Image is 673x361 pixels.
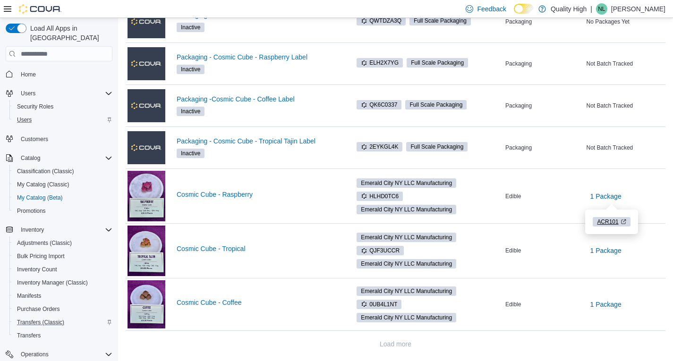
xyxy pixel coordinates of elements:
div: Packaging [503,100,584,111]
span: 1 Package [590,300,622,309]
button: Catalog [17,152,44,164]
span: Catalog [17,152,112,164]
a: Transfers [13,330,44,341]
span: Customers [17,133,112,145]
span: Manifests [13,290,112,302]
a: Packaging -Cosmic Cube - Coffee Label [177,95,340,103]
span: Emerald City NY LLC Manufacturing [357,205,456,214]
span: My Catalog (Classic) [17,181,69,188]
span: My Catalog (Classic) [13,179,112,190]
a: My Catalog (Beta) [13,192,67,203]
span: 2EYKGL4K [361,143,398,151]
a: Cosmic Cube - Raspberry [177,191,340,198]
p: Quality High [551,3,587,15]
span: Full Scale Packaging [409,101,462,109]
span: Purchase Orders [13,303,112,315]
span: Customers [21,135,48,143]
span: ELH2X7YG [361,59,399,67]
span: Inactive [177,107,204,116]
input: Dark Mode [514,4,534,14]
span: Users [17,88,112,99]
button: Inventory Manager (Classic) [9,276,116,289]
span: Emerald City NY LLC Manufacturing [357,233,456,242]
a: Customers [17,134,52,145]
a: Promotions [13,205,50,217]
span: Promotions [13,205,112,217]
img: Packaging - Cosmic Cube - Tropical Tajin Label [128,131,165,164]
img: Cosmic Cube - Coffee [128,280,165,329]
span: Full Scale Packaging [411,59,464,67]
button: Manifests [9,289,116,302]
span: Inactive [177,65,204,74]
div: Not Batch Tracked [585,142,665,153]
span: QK6C0337 [357,100,401,109]
span: Emerald City NY LLC Manufacturing [357,313,456,322]
span: Inventory Count [17,266,57,273]
span: Inventory Count [13,264,112,275]
span: Operations [21,351,49,358]
span: Classification (Classic) [13,166,112,177]
div: Edible [503,299,584,310]
a: Security Roles [13,101,57,112]
span: Catalog [21,154,40,162]
span: Inventory [21,226,44,234]
div: Edible [503,245,584,256]
button: Purchase Orders [9,302,116,316]
div: Not Batch Tracked [585,58,665,69]
a: Adjustments (Classic) [13,237,76,249]
span: Inactive [177,23,204,32]
span: Transfers [13,330,112,341]
button: Inventory Count [9,263,116,276]
span: Security Roles [13,101,112,112]
span: Emerald City NY LLC Manufacturing [357,259,456,269]
button: Operations [17,349,52,360]
a: Inventory Count [13,264,61,275]
div: Edible [503,191,584,202]
a: Home [17,69,40,80]
button: Security Roles [9,100,116,113]
span: Bulk Pricing Import [17,252,65,260]
span: Operations [17,349,112,360]
div: Nate Lyons [596,3,607,15]
button: Home [2,67,116,81]
div: Packaging [503,16,584,27]
span: Transfers [17,332,41,339]
span: Manifests [17,292,41,300]
button: My Catalog (Classic) [9,178,116,191]
span: HLHD0TC6 [361,192,399,201]
button: Transfers (Classic) [9,316,116,329]
button: Promotions [9,204,116,218]
span: Transfers (Classic) [13,317,112,328]
a: Packaging - Cosmic Cube - Raspberry Label [177,53,340,61]
span: 2EYKGL4K [357,142,402,151]
a: My Catalog (Classic) [13,179,73,190]
span: Inactive [181,65,200,74]
a: Cosmic Cube - Tropical [177,245,340,252]
span: QJF3UCCR [361,246,400,255]
button: Adjustments (Classic) [9,236,116,250]
span: Inventory [17,224,112,235]
img: Packaging - Cosmic Cube - Raspberry Label [128,47,165,80]
span: Security Roles [17,103,53,110]
span: Adjustments (Classic) [17,239,72,247]
span: Home [17,68,112,80]
button: Inventory [2,223,116,236]
span: Promotions [17,207,46,215]
span: Emerald City NY LLC Manufacturing [357,286,456,296]
span: Emerald City NY LLC Manufacturing [361,313,452,322]
button: Classification (Classic) [9,165,116,178]
span: HLHD0TC6 [357,192,403,201]
span: Inactive [177,149,204,158]
span: Emerald City NY LLC Manufacturing [357,178,456,188]
img: Cosmic Cube - Raspberry [128,171,165,221]
a: Cosmic Cube - Coffee [177,299,340,306]
img: Packaging - Cosmic Cube [128,5,165,38]
span: Users [13,114,112,126]
span: QJF3UCCR [357,246,404,255]
span: My Catalog (Beta) [13,192,112,203]
img: Cova [19,4,61,14]
span: Classification (Classic) [17,168,74,175]
span: Full Scale Packaging [406,142,468,151]
button: Catalog [2,151,116,165]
